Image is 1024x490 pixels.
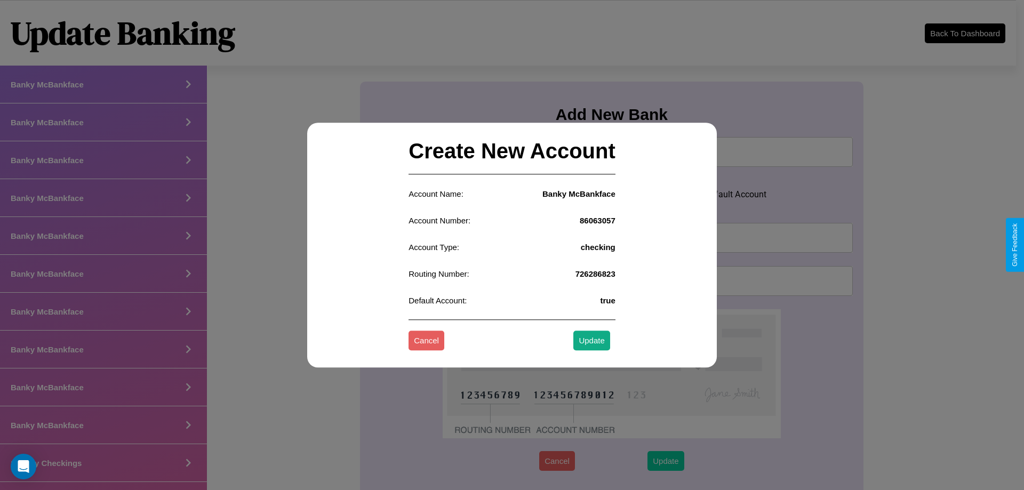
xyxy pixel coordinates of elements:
p: Account Type: [409,240,459,254]
div: Open Intercom Messenger [11,454,36,479]
h4: Banky McBankface [542,189,615,198]
h2: Create New Account [409,128,615,174]
h4: checking [581,243,615,252]
button: Cancel [409,331,444,351]
h4: 86063057 [580,216,615,225]
p: Default Account: [409,293,467,308]
div: Give Feedback [1011,223,1019,267]
h4: true [600,296,615,305]
h4: 726286823 [575,269,615,278]
p: Routing Number: [409,267,469,281]
button: Update [573,331,610,351]
p: Account Name: [409,187,463,201]
p: Account Number: [409,213,470,228]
